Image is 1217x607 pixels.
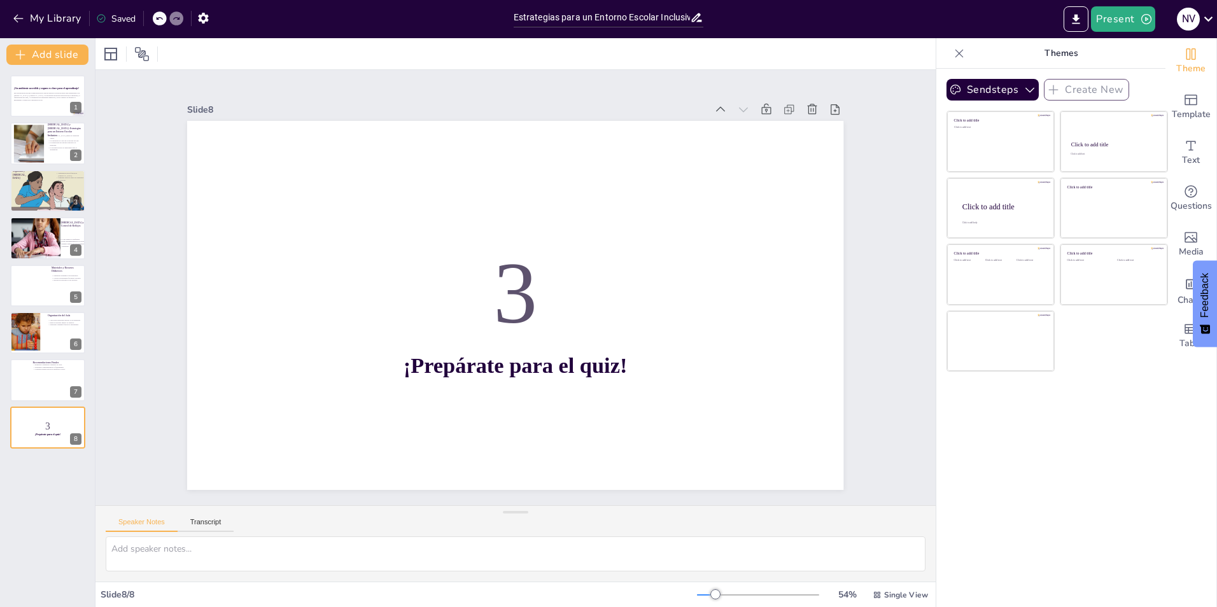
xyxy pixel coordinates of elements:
div: Click to add text [954,126,1045,129]
div: Saved [96,13,136,25]
button: Create New [1044,79,1129,101]
span: Theme [1176,62,1206,76]
span: Single View [884,590,928,600]
p: La adaptación del entorno educativo es necesaria. [48,141,81,146]
span: Media [1179,245,1204,259]
p: 3 [220,232,811,354]
div: Slide 8 [187,104,706,116]
button: Export to PowerPoint [1064,6,1088,32]
div: 2 [70,150,81,161]
div: Click to add text [954,259,983,262]
p: La luz natural es preferible. [59,238,88,241]
p: Señalización táctil facilita la [MEDICAL_DATA]. [56,172,85,176]
p: Espacio personal amplio es esencial. [48,321,81,324]
p: Recursos tecnológicos son valiosos. [52,279,81,281]
div: 4 [70,244,81,256]
div: 7 [70,386,81,398]
div: Click to add body [962,221,1043,224]
button: Present [1091,6,1155,32]
button: N V [1177,6,1200,32]
div: 1 [70,102,81,113]
div: Add charts and graphs [1165,267,1216,313]
button: Feedback - Show survey [1193,260,1217,347]
div: Click to add text [985,259,1014,262]
div: Click to add text [1067,259,1108,262]
p: Permitir ajustes de posición mejora la visibilidad. [59,242,88,247]
div: N V [1177,8,1200,31]
div: Layout [101,44,121,64]
span: Charts [1178,293,1204,307]
div: Add images, graphics, shapes or video [1165,221,1216,267]
div: Click to add title [1071,141,1156,148]
button: Speaker Notes [106,518,178,532]
span: Template [1172,108,1211,122]
div: Get real-time input from your audience [1165,176,1216,221]
p: La inclusión social es importante para el aprendizaje. [48,146,81,151]
span: Position [134,46,150,62]
p: La [MEDICAL_DATA] limita la capacidad visual. [48,134,81,139]
div: 6 [70,338,81,350]
p: Mantener el ambiente ordenado es clave. [32,364,81,366]
span: Questions [1171,199,1212,213]
p: Mobiliario adaptado facilita el aprendizaje. [48,324,81,326]
p: Evitar deslumbramientos es crucial. [59,241,88,243]
div: Click to add text [1071,153,1155,156]
button: Transcript [178,518,234,532]
p: La seguridad es clave en el entorno escolar. [48,139,81,142]
div: 8 [70,433,81,445]
button: Sendsteps [946,79,1039,101]
div: Click to add title [954,118,1045,123]
div: Add a table [1165,313,1216,359]
div: Click to add text [1117,259,1157,262]
p: Compartir buenas prácticas beneficia a todos. [32,368,81,371]
div: Slide 8 / 8 [101,589,697,601]
div: 8 [10,407,85,449]
div: 7 [10,359,85,401]
p: Materiales adaptados son necesarios. [52,274,81,277]
p: Seguridad y [MEDICAL_DATA] [13,169,27,180]
div: Materiales y Recursos DidácticosMateriales adaptados son necesarios.Colores contrastantes facilit... [10,265,85,307]
span: Feedback [1199,273,1211,317]
p: Este presentación aborda la importancia de crear un entorno escolar inclusivo para estudiantes co... [14,92,81,102]
button: My Library [10,8,87,29]
div: Click to add title [962,202,1044,211]
div: https://cdn.sendsteps.com/images/slides/2025_13_08_05_31-DXjELl8kLOwtYwE_.jpeg[MEDICAL_DATA] y Co... [10,217,85,259]
p: Ubicación estratégica mejora la accesibilidad. [48,319,81,321]
div: Click to add title [1067,251,1158,256]
p: Cintas reflectoras mejoran la seguridad. [56,170,85,172]
strong: ¡Prepárate para el quiz! [404,353,628,377]
div: Click to add title [1067,185,1158,189]
div: Click to add text [1017,259,1045,262]
span: Table [1179,337,1202,351]
strong: ¡Prepárate para el quiz! [35,433,60,435]
div: Change the overall theme [1165,38,1216,84]
p: Materiales y Recursos Didácticos [52,266,81,273]
p: Organización del Aula [48,314,81,317]
span: Text [1182,153,1200,167]
div: https://cdn.sendsteps.com/images/slides/2025_13_08_05_31--Wb6BvJt5kESI-G5.jpegOrganización del Au... [10,312,85,354]
div: Add ready made slides [1165,84,1216,130]
div: https://cdn.sendsteps.com/images/logo/sendsteps_logo_white.pnghttps://cdn.sendsteps.com/images/lo... [10,75,85,117]
p: Fomentar la independencia es fundamental. [32,366,81,368]
p: Colores contrastantes facilitan la lectura. [52,277,81,279]
div: 5 [70,291,81,303]
div: https://cdn.sendsteps.com/images/logo/sendsteps_logo_white.pnghttps://cdn.sendsteps.com/images/lo... [10,170,85,212]
input: Insert title [514,8,691,27]
div: 54 % [832,589,862,601]
div: Add text boxes [1165,130,1216,176]
div: https://cdn.sendsteps.com/images/slides/2025_13_08_05_31-lKb8O803Cnhs4K7s.jpeg[MEDICAL_DATA] y [M... [10,122,85,164]
p: Recomendaciones Finales [32,361,81,365]
div: 3 [70,197,81,208]
p: [MEDICAL_DATA] y [MEDICAL_DATA]: Estrategias para un Entorno Escolar Inclusivo [48,123,81,137]
p: Themes [969,38,1153,69]
div: Click to add title [954,251,1045,256]
strong: ¡Un ambiente accesible y seguro es clave para el aprendizaje! [14,87,79,90]
button: Add slide [6,45,88,65]
p: 3 [14,419,81,433]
